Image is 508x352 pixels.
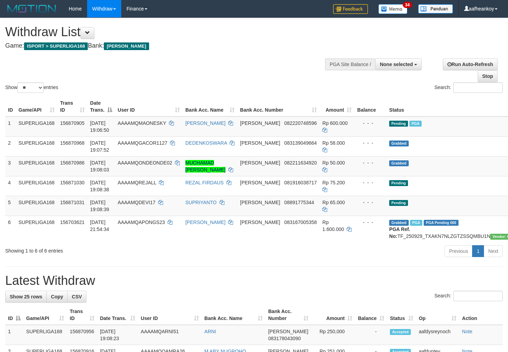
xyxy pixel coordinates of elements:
th: Date Trans.: activate to sort column descending [87,97,115,117]
span: [PERSON_NAME] [240,120,280,126]
th: Bank Acc. Name: activate to sort column ascending [183,97,237,117]
td: SUPERLIGA168 [16,196,57,216]
th: User ID: activate to sort column ascending [138,305,202,325]
span: Copy 082211634920 to clipboard [284,160,317,166]
div: - - - [357,179,384,186]
td: SUPERLIGA168 [16,156,57,176]
div: - - - [357,159,384,166]
span: [PERSON_NAME] [240,140,280,146]
a: Stop [478,70,498,82]
input: Search: [453,82,503,93]
th: Bank Acc. Number: activate to sort column ascending [265,305,311,325]
span: 156703621 [60,219,85,225]
a: Previous [445,245,472,257]
td: 156870956 [67,325,97,345]
td: 3 [5,156,16,176]
h4: Game: Bank: [5,42,332,49]
span: [DATE] 19:07:52 [90,140,109,153]
span: Rp 50.000 [322,160,345,166]
td: 6 [5,216,16,242]
span: Copy 083178043090 to clipboard [268,336,301,341]
th: Bank Acc. Name: activate to sort column ascending [202,305,265,325]
label: Show entries [5,82,58,93]
span: AAAAMQMAONESKY [118,120,166,126]
span: [PERSON_NAME] [240,219,280,225]
th: Status: activate to sort column ascending [387,305,416,325]
span: Grabbed [389,220,409,226]
th: Action [459,305,503,325]
b: PGA Ref. No: [389,226,410,239]
span: AAAAMQREJALL [118,180,156,185]
span: 156870905 [60,120,85,126]
input: Search: [453,291,503,301]
th: Date Trans.: activate to sort column ascending [97,305,138,325]
td: SUPERLIGA168 [16,176,57,196]
div: - - - [357,139,384,146]
button: None selected [375,58,422,70]
span: Pending [389,180,408,186]
div: - - - [357,219,384,226]
span: ISPORT > SUPERLIGA168 [24,42,88,50]
span: Rp 600.000 [322,120,347,126]
a: Note [462,329,472,334]
span: [DATE] 21:54:34 [90,219,109,232]
span: Copy 083139049664 to clipboard [284,140,317,146]
img: Feedback.jpg [333,4,368,14]
span: [DATE] 19:08:03 [90,160,109,173]
a: Copy [46,291,68,303]
span: [PERSON_NAME] [240,160,280,166]
div: Showing 1 to 6 of 6 entries [5,245,207,254]
a: Next [484,245,503,257]
a: [PERSON_NAME] [185,120,225,126]
th: Balance [354,97,386,117]
th: User ID: activate to sort column ascending [115,97,183,117]
th: Amount: activate to sort column ascending [311,305,355,325]
span: Pending [389,121,408,127]
th: Trans ID: activate to sort column ascending [57,97,87,117]
div: - - - [357,199,384,206]
span: Copy 083167005358 to clipboard [284,219,317,225]
span: None selected [380,62,413,67]
th: Game/API: activate to sort column ascending [23,305,67,325]
span: Rp 65.000 [322,200,345,205]
th: Trans ID: activate to sort column ascending [67,305,97,325]
span: [DATE] 19:06:50 [90,120,109,133]
a: 1 [472,245,484,257]
span: Accepted [390,329,411,335]
td: [DATE] 19:08:23 [97,325,138,345]
label: Search: [434,291,503,301]
img: panduan.png [418,4,453,14]
span: [PERSON_NAME] [240,180,280,185]
th: Op: activate to sort column ascending [416,305,459,325]
span: Marked by aafchhiseyha [410,220,422,226]
td: SUPERLIGA168 [23,325,67,345]
span: Pending [389,200,408,206]
span: Rp 75.200 [322,180,345,185]
td: AAAAMQARNI51 [138,325,202,345]
span: AAAAMQAPONGS23 [118,219,165,225]
a: REZAL FIRDAUS [185,180,224,185]
a: [PERSON_NAME] [185,219,225,225]
td: 4 [5,176,16,196]
select: Showentries [17,82,44,93]
span: Copy 082220748596 to clipboard [284,120,317,126]
span: Copy [51,294,63,299]
a: Run Auto-Refresh [443,58,498,70]
span: Show 25 rows [10,294,42,299]
img: MOTION_logo.png [5,3,58,14]
span: Rp 1.600.000 [322,219,344,232]
span: 156870968 [60,140,85,146]
span: CSV [72,294,82,299]
span: AAAAMQONDEONDE02 [118,160,172,166]
td: SUPERLIGA168 [16,216,57,242]
span: 156871031 [60,200,85,205]
td: SUPERLIGA168 [16,117,57,137]
th: ID: activate to sort column descending [5,305,23,325]
label: Search: [434,82,503,93]
span: 156871030 [60,180,85,185]
span: Grabbed [389,141,409,146]
th: ID [5,97,16,117]
a: ARNI [205,329,216,334]
span: [DATE] 19:08:38 [90,180,109,192]
td: aafdysreynoch [416,325,459,345]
